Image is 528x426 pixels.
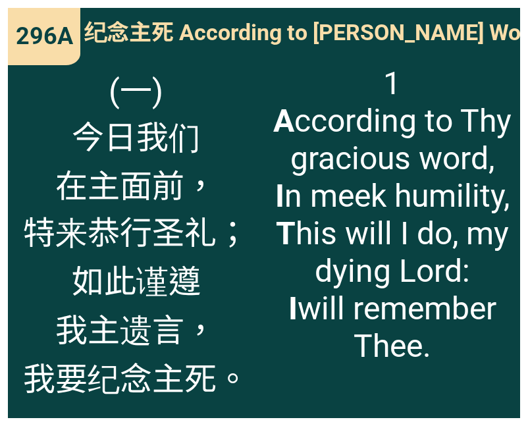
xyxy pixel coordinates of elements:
[273,65,512,365] span: 1 ccording to Thy gracious word, n meek humility, his will I do, my dying Lord: will remember Thee.
[275,177,284,215] b: I
[23,65,249,402] span: (一) 今日我们 在主面前， 特来恭行圣礼； 如此谨遵 我主遗言， 我要纪念主死。
[273,102,294,140] b: A
[16,22,73,50] span: 296A
[288,290,298,327] b: I
[276,215,296,252] b: T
